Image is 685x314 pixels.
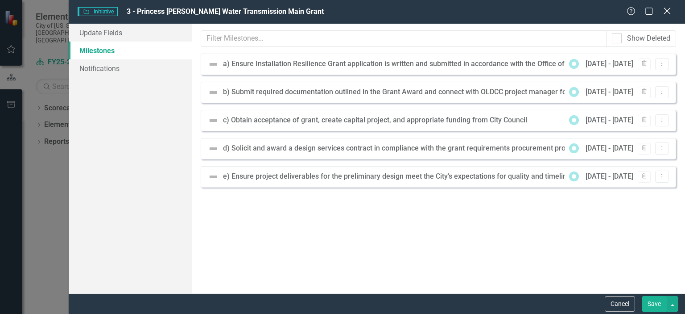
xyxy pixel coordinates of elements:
img: Not Defined [208,59,219,70]
a: Notifications [69,59,192,77]
div: [DATE] - [DATE] [586,59,633,69]
button: Cancel [605,296,635,312]
div: Show Deleted [627,33,670,44]
button: Save [642,296,667,312]
img: Not Defined [208,115,219,126]
img: Not Defined [208,172,219,182]
div: c) Obtain acceptance of grant, create capital project, and appropriate funding from City Council [223,115,532,126]
img: Not Defined [208,143,219,154]
div: [DATE] - [DATE] [586,172,633,182]
img: Not Defined [208,87,219,98]
div: [DATE] - [DATE] [586,115,633,126]
div: d) Solicit and award a design services contract in compliance with the grant requirements procure... [223,143,585,154]
div: [DATE] - [DATE] [586,87,633,97]
input: Filter Milestones... [201,30,607,47]
div: [DATE] - [DATE] [586,143,633,154]
div: e) Ensure project deliverables for the preliminary design meet the City's expectations for qualit... [223,172,582,182]
span: Initiative [78,7,118,16]
a: Milestones [69,42,192,59]
span: 3 - Princess [PERSON_NAME] Water Transmission Main Grant [127,7,324,16]
a: Update Fields [69,24,192,42]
